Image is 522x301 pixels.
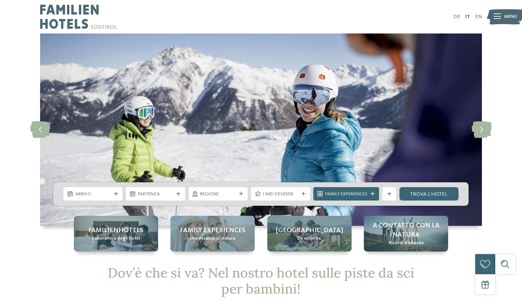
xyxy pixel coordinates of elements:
[170,216,255,252] a: Hotel sulle piste da sci per bambini: divertimento senza confini Family experiences Una vacanza s...
[399,187,459,201] a: trova l’hotel
[138,191,173,198] span: Partenza
[389,240,424,246] span: Ricordi d’infanzia
[465,14,470,19] a: IT
[504,13,517,20] span: Menu
[108,264,414,297] span: Dov’è che si va? Nel nostro hotel sulle piste da sci per bambini!
[453,14,460,19] a: DE
[74,216,158,252] a: Hotel sulle piste da sci per bambini: divertimento senza confini Familienhotels Panoramica degli ...
[92,235,140,242] span: Panoramica degli hotel
[180,226,245,235] span: Family experiences
[40,33,482,226] img: Hotel sulle piste da sci per bambini: divertimento senza confini
[297,235,321,242] span: Da scoprire
[200,191,236,198] span: Regione
[75,191,111,198] span: Arrivo
[267,216,352,252] a: Hotel sulle piste da sci per bambini: divertimento senza confini [GEOGRAPHIC_DATA] Da scoprire
[325,191,368,198] span: Family Experiences
[371,221,441,240] span: A contatto con la natura
[88,226,143,235] span: Familienhotels
[263,191,298,198] span: I miei desideri
[475,14,482,19] a: EN
[190,235,235,242] span: Una vacanza su misura
[276,226,343,235] span: [GEOGRAPHIC_DATA]
[364,216,448,252] a: Hotel sulle piste da sci per bambini: divertimento senza confini A contatto con la natura Ricordi...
